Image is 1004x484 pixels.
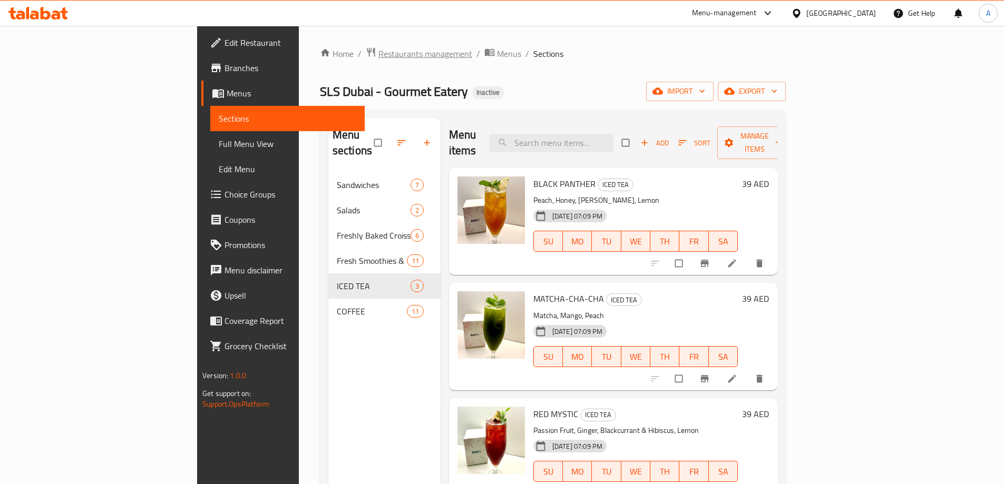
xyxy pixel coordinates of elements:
button: SU [533,231,563,252]
button: delete [748,252,773,275]
span: SLS Dubai - Gourmet Eatery [320,80,468,103]
div: ICED TEA [606,293,642,306]
span: COFFEE [337,305,407,318]
span: [DATE] 07:09 PM [548,327,607,337]
span: WE [626,349,646,364]
button: FR [679,346,708,367]
span: [DATE] 07:09 PM [548,441,607,451]
span: Menus [227,87,356,100]
span: A [986,7,990,19]
span: WE [626,234,646,249]
span: TH [655,349,675,364]
span: ICED TEA [607,294,641,306]
button: MO [563,231,592,252]
div: Sandwiches7 [328,172,441,197]
span: Get support on: [202,387,251,400]
span: SU [538,464,559,479]
h6: 39 AED [742,176,769,191]
span: FR [684,464,704,479]
span: 7 [411,180,423,190]
a: Coupons [201,207,365,232]
span: Add item [638,135,671,151]
a: Restaurants management [366,47,472,61]
a: Edit menu item [727,258,739,269]
span: TU [596,464,617,479]
img: MATCHA-CHA-CHA [457,291,525,359]
img: BLACK PANTHER [457,176,525,244]
span: Select to update [669,253,691,273]
button: FR [679,461,708,482]
button: Manage items [717,126,792,159]
div: items [411,280,424,292]
span: MO [567,234,588,249]
div: Sandwiches [337,179,411,191]
span: RED MYSTIC [533,406,578,422]
div: Salads2 [328,197,441,223]
span: TU [596,234,617,249]
span: 3 [411,281,423,291]
span: Select section [616,133,638,153]
button: MO [563,346,592,367]
span: ICED TEA [337,280,411,292]
a: Full Menu View [210,131,365,156]
span: 11 [407,307,423,317]
div: Freshly Baked Croissant and Bread6 [328,223,441,248]
p: Peach, Honey, [PERSON_NAME], Lemon [533,194,738,207]
button: FR [679,231,708,252]
span: Select all sections [368,133,390,153]
span: 6 [411,231,423,241]
span: FR [684,234,704,249]
button: Branch-specific-item [693,367,718,390]
span: Edit Menu [219,163,356,175]
a: Menus [484,47,521,61]
span: Choice Groups [225,188,356,201]
span: Sections [533,47,563,60]
span: 11 [407,256,423,266]
li: / [525,47,529,60]
span: TH [655,464,675,479]
button: WE [621,346,650,367]
span: Version: [202,369,228,382]
span: MO [567,464,588,479]
nav: breadcrumb [320,47,786,61]
span: SU [538,234,559,249]
span: SU [538,349,559,364]
span: Full Menu View [219,137,356,150]
span: 2 [411,205,423,215]
a: Edit Restaurant [201,30,365,55]
span: Salads [337,204,411,216]
button: TU [592,231,621,252]
span: ICED TEA [598,179,633,191]
input: search [489,134,613,152]
button: WE [621,231,650,252]
a: Edit Menu [210,156,365,182]
img: RED MYSTIC [457,407,525,474]
div: ICED TEA [580,409,616,421]
span: Restaurants management [378,47,472,60]
button: TH [650,231,679,252]
span: Sort items [671,135,717,151]
a: Grocery Checklist [201,333,365,359]
a: Promotions [201,232,365,258]
span: Fresh Smoothies & Healthy Detox Juices [337,254,407,267]
span: Add [640,137,669,149]
a: Sections [210,106,365,131]
span: import [655,85,705,98]
span: Upsell [225,289,356,302]
div: Freshly Baked Croissant and Bread [337,229,411,242]
span: Edit Restaurant [225,36,356,49]
div: items [411,204,424,216]
a: Choice Groups [201,182,365,207]
span: MO [567,349,588,364]
button: SU [533,346,563,367]
span: WE [626,464,646,479]
span: Manage items [726,130,784,156]
span: Branches [225,62,356,74]
p: Passion Fruit, Ginger, Blackcurrant & Hibiscus, Lemon [533,424,738,437]
span: Promotions [225,239,356,251]
h6: 39 AED [742,291,769,306]
a: Coverage Report [201,308,365,333]
div: Inactive [472,86,504,99]
button: import [646,82,714,101]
